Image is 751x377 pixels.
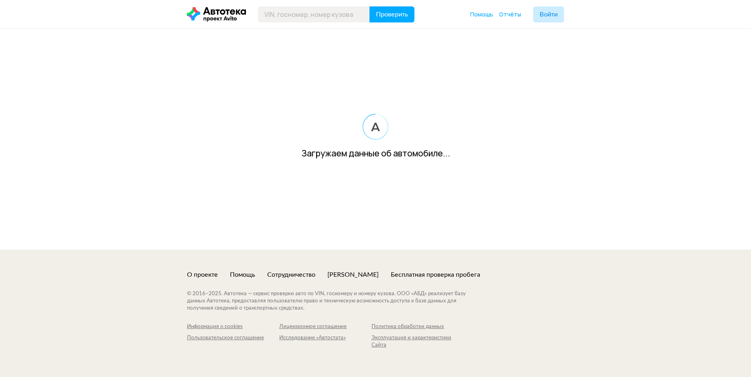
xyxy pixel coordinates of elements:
input: VIN, госномер, номер кузова [258,6,370,22]
a: Помощь [470,10,493,18]
a: Политика обработки данных [371,323,464,330]
a: Информация о cookies [187,323,279,330]
span: Проверить [376,11,408,18]
div: © 2016– 2025 . Автотека — сервис проверки авто по VIN, госномеру и номеру кузова. ООО «АБД» реали... [187,290,482,312]
button: Войти [533,6,564,22]
a: Исследование «Автостата» [279,334,371,349]
a: О проекте [187,270,218,279]
a: Эксплуатация и характеристики Сайта [371,334,464,349]
a: Отчёты [499,10,521,18]
a: Бесплатная проверка пробега [391,270,480,279]
a: Сотрудничество [267,270,315,279]
div: Пользовательское соглашение [187,334,279,342]
a: Помощь [230,270,255,279]
div: Исследование «Автостата» [279,334,371,342]
a: [PERSON_NAME] [327,270,379,279]
a: Пользовательское соглашение [187,334,279,349]
span: Войти [540,11,558,18]
button: Проверить [369,6,414,22]
a: Лицензионное соглашение [279,323,371,330]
